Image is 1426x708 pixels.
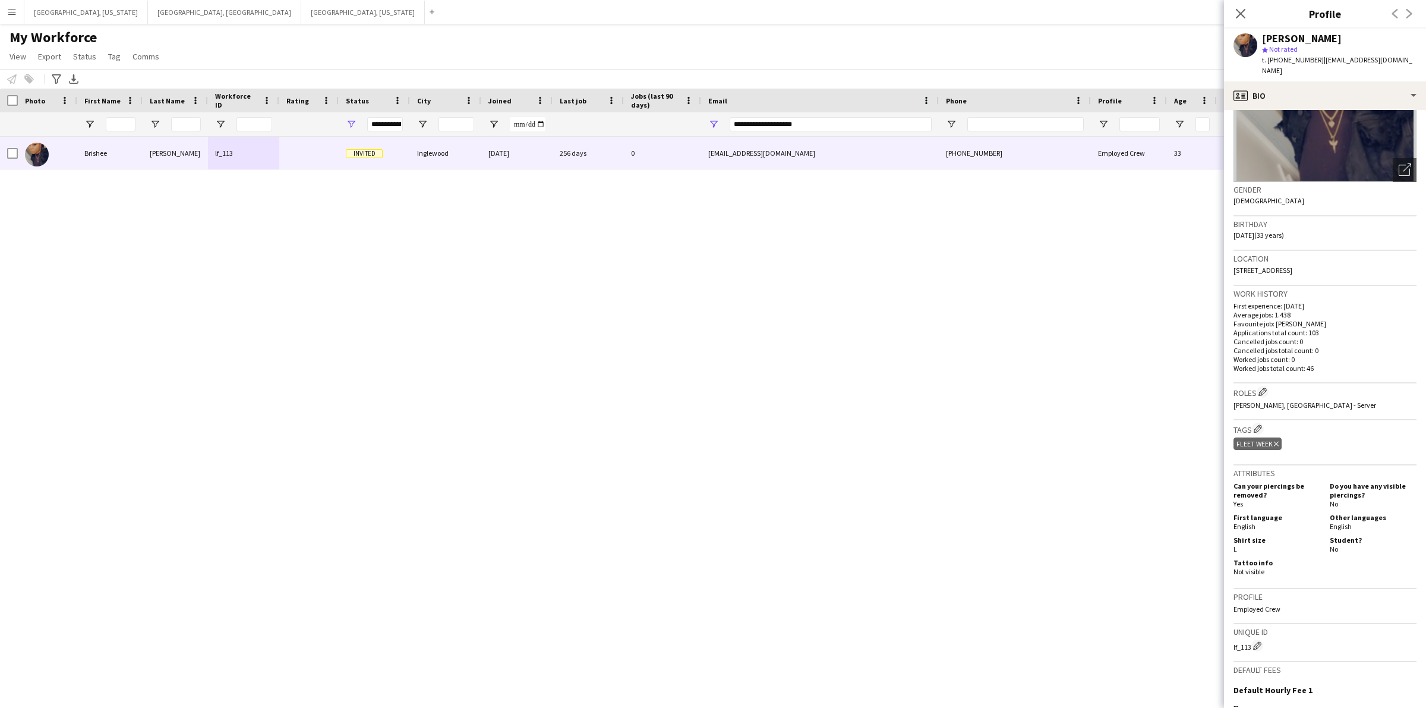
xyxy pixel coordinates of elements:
[1233,337,1416,346] p: Cancelled jobs count: 0
[701,137,939,169] div: [EMAIL_ADDRESS][DOMAIN_NAME]
[1262,55,1324,64] span: t. [PHONE_NUMBER]
[1233,346,1416,355] p: Cancelled jobs total count: 0
[1195,117,1210,131] input: Age Filter Input
[1233,468,1416,479] h3: Attributes
[1233,355,1416,364] p: Worked jobs count: 0
[510,117,545,131] input: Joined Filter Input
[1262,33,1342,44] div: [PERSON_NAME]
[1098,119,1109,130] button: Open Filter Menu
[132,51,159,62] span: Comms
[10,51,26,62] span: View
[1233,319,1416,328] p: Favourite job: [PERSON_NAME]
[1233,231,1284,240] span: [DATE] (33 years)
[106,117,135,131] input: First Name Filter Input
[939,137,1091,169] div: [PHONE_NUMBER]
[24,1,148,24] button: [GEOGRAPHIC_DATA], [US_STATE]
[624,137,701,169] div: 0
[1330,499,1338,508] span: No
[1167,137,1217,169] div: 33
[346,149,383,158] span: Invited
[1233,640,1416,652] div: lf_113
[38,51,61,62] span: Export
[1330,545,1338,553] span: No
[84,96,121,105] span: First Name
[1233,364,1416,373] p: Worked jobs total count: 46
[143,137,208,169] div: [PERSON_NAME]
[417,119,428,130] button: Open Filter Menu
[25,96,45,105] span: Photo
[1233,482,1320,499] h5: Can your piercings be removed?
[1233,219,1416,229] h3: Birthday
[1233,310,1416,319] p: Average jobs: 1.438
[49,72,64,86] app-action-btn: Advanced filters
[301,1,425,24] button: [GEOGRAPHIC_DATA], [US_STATE]
[236,117,272,131] input: Workforce ID Filter Input
[1233,627,1416,637] h3: Unique ID
[1233,536,1320,545] h5: Shirt size
[108,51,121,62] span: Tag
[1233,184,1416,195] h3: Gender
[708,119,719,130] button: Open Filter Menu
[1233,196,1304,205] span: [DEMOGRAPHIC_DATA]
[1119,117,1160,131] input: Profile Filter Input
[946,119,957,130] button: Open Filter Menu
[1233,685,1313,696] h3: Default Hourly Fee 1
[84,119,95,130] button: Open Filter Menu
[5,49,31,64] a: View
[215,119,226,130] button: Open Filter Menu
[346,96,369,105] span: Status
[1233,266,1292,275] span: [STREET_ADDRESS]
[1174,96,1187,105] span: Age
[1091,137,1167,169] div: Employed Crew
[1233,401,1376,410] span: [PERSON_NAME], [GEOGRAPHIC_DATA] - Server
[730,117,932,131] input: Email Filter Input
[1217,137,1288,169] div: FLEET WEEK
[1393,158,1416,182] div: Open photos pop-in
[150,119,160,130] button: Open Filter Menu
[1330,513,1416,522] h5: Other languages
[10,29,97,46] span: My Workforce
[25,143,49,166] img: Brishee Taylor
[1233,605,1416,613] p: Employed Crew
[1233,665,1416,675] h3: Default fees
[1233,328,1416,337] p: Applications total count: 103
[967,117,1084,131] input: Phone Filter Input
[1233,288,1416,299] h3: Work history
[438,117,474,131] input: City Filter Input
[1233,545,1237,553] span: L
[1233,253,1416,264] h3: Location
[1233,423,1416,435] h3: Tags
[1233,522,1255,531] span: English
[1330,482,1416,499] h5: Do you have any visible piercings?
[553,137,624,169] div: 256 days
[708,96,727,105] span: Email
[150,96,185,105] span: Last Name
[171,117,201,131] input: Last Name Filter Input
[1233,438,1282,450] div: FLEET WEEK
[148,1,301,24] button: [GEOGRAPHIC_DATA], [GEOGRAPHIC_DATA]
[1174,119,1185,130] button: Open Filter Menu
[1233,558,1320,567] h5: Tattoo info
[73,51,96,62] span: Status
[103,49,125,64] a: Tag
[208,137,279,169] div: lf_113
[1224,81,1426,110] div: Bio
[1330,536,1416,545] h5: Student?
[346,119,356,130] button: Open Filter Menu
[1233,567,1264,576] span: Not visible
[67,72,81,86] app-action-btn: Export XLSX
[1098,96,1122,105] span: Profile
[286,96,309,105] span: Rating
[33,49,66,64] a: Export
[481,137,553,169] div: [DATE]
[1233,301,1416,310] p: First experience: [DATE]
[631,92,680,109] span: Jobs (last 90 days)
[488,119,499,130] button: Open Filter Menu
[128,49,164,64] a: Comms
[1269,45,1298,54] span: Not rated
[1233,591,1416,602] h3: Profile
[1233,513,1320,522] h5: First language
[68,49,101,64] a: Status
[488,96,512,105] span: Joined
[1233,499,1243,508] span: Yes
